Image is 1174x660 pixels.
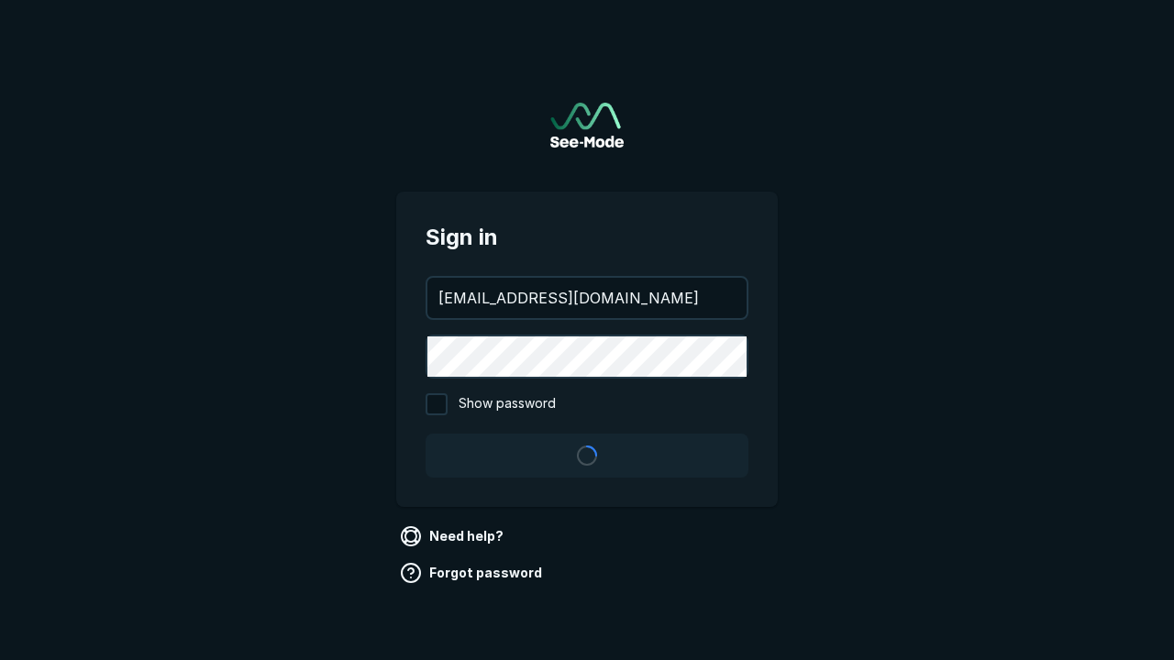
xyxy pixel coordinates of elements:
span: Show password [459,393,556,415]
a: Need help? [396,522,511,551]
span: Sign in [426,221,748,254]
a: Go to sign in [550,103,624,148]
a: Forgot password [396,558,549,588]
input: your@email.com [427,278,747,318]
img: See-Mode Logo [550,103,624,148]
